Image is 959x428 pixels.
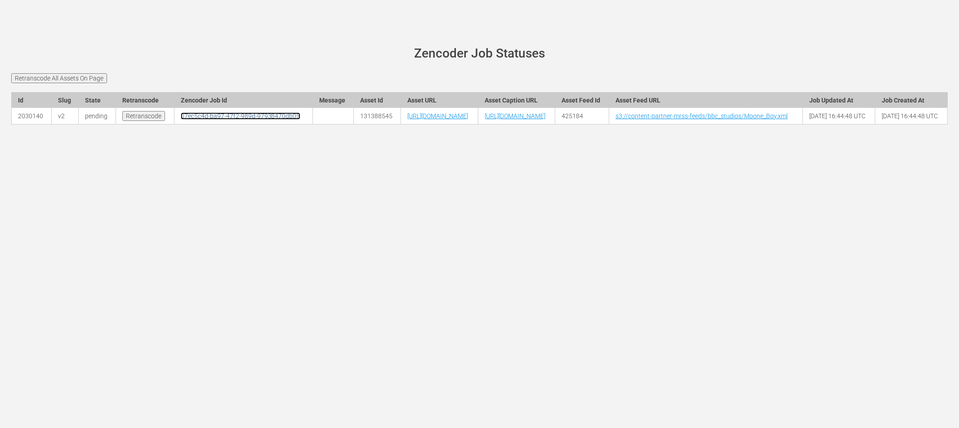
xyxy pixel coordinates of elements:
th: State [79,92,116,108]
th: Job Created At [875,92,947,108]
td: 131388545 [353,108,401,125]
th: Slug [51,92,79,108]
input: Retranscode [122,111,165,121]
th: Asset Caption URL [478,92,555,108]
h1: Zencoder Job Statuses [24,47,935,61]
th: Asset Id [353,92,401,108]
th: Asset URL [401,92,478,108]
th: Asset Feed Id [555,92,609,108]
th: Id [12,92,52,108]
td: [DATE] 16:44:48 UTC [803,108,875,125]
a: [URL][DOMAIN_NAME] [407,112,468,120]
th: Retranscode [116,92,174,108]
th: Asset Feed URL [609,92,803,108]
th: Zencoder Job Id [174,92,312,108]
th: Message [312,92,353,108]
td: 2030140 [12,108,52,125]
a: s3://content-partner-mrss-feeds/bbc_studios/Moone_Boy.xml [616,112,788,120]
th: Job Updated At [803,92,875,108]
td: 425184 [555,108,609,125]
a: [URL][DOMAIN_NAME] [485,112,545,120]
td: pending [79,108,116,125]
td: v2 [51,108,79,125]
a: 07ec5c4d-ba97-47f2-989d-97938470db05 [181,112,300,120]
td: [DATE] 16:44:48 UTC [875,108,947,125]
input: Retranscode All Assets On Page [11,73,107,83]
